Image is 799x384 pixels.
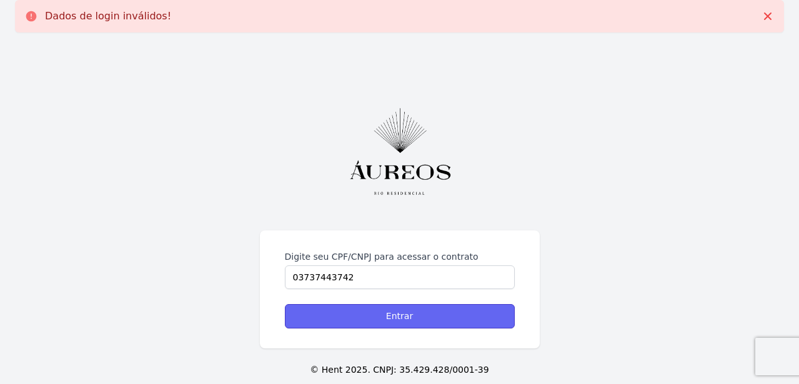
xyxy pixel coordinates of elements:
input: Digite seu CPF ou CNPJ [285,265,515,289]
p: Dados de login inválidos! [45,10,171,22]
img: Vertical_Preto@4x.png [331,92,469,210]
input: Entrar [285,304,515,328]
p: © Hent 2025. CNPJ: 35.429.428/0001-39 [20,363,779,377]
label: Digite seu CPF/CNPJ para acessar o contrato [285,250,515,263]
